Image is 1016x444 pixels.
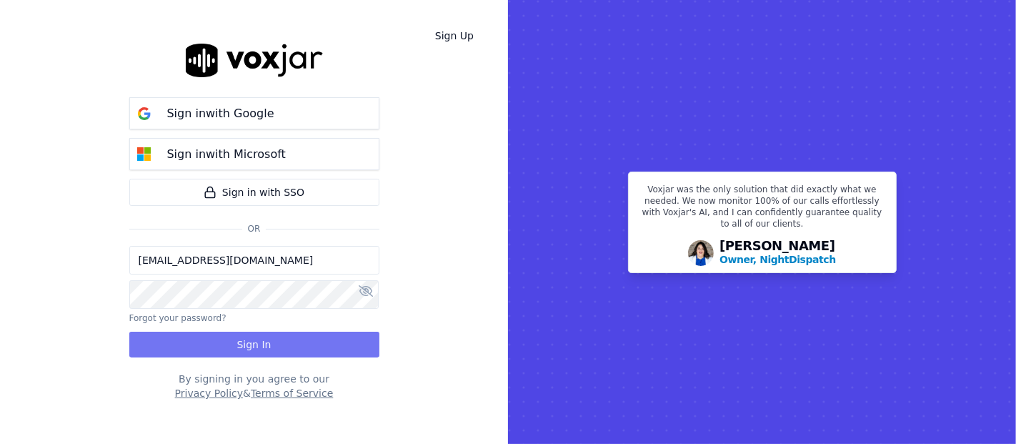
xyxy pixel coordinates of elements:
[129,332,379,357] button: Sign In
[637,184,887,235] p: Voxjar was the only solution that did exactly what we needed. We now monitor 100% of our calls ef...
[129,138,379,170] button: Sign inwith Microsoft
[719,252,836,267] p: Owner, NightDispatch
[130,140,159,169] img: microsoft Sign in button
[251,386,333,400] button: Terms of Service
[130,99,159,128] img: google Sign in button
[242,223,267,235] span: Or
[424,23,485,49] a: Sign Up
[129,179,379,206] a: Sign in with SSO
[175,386,243,400] button: Privacy Policy
[129,97,379,129] button: Sign inwith Google
[167,105,274,122] p: Sign in with Google
[186,44,323,77] img: logo
[129,372,379,400] div: By signing in you agree to our &
[167,146,286,163] p: Sign in with Microsoft
[129,246,379,275] input: Email
[688,240,714,266] img: Avatar
[719,240,836,267] div: [PERSON_NAME]
[129,312,226,324] button: Forgot your password?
